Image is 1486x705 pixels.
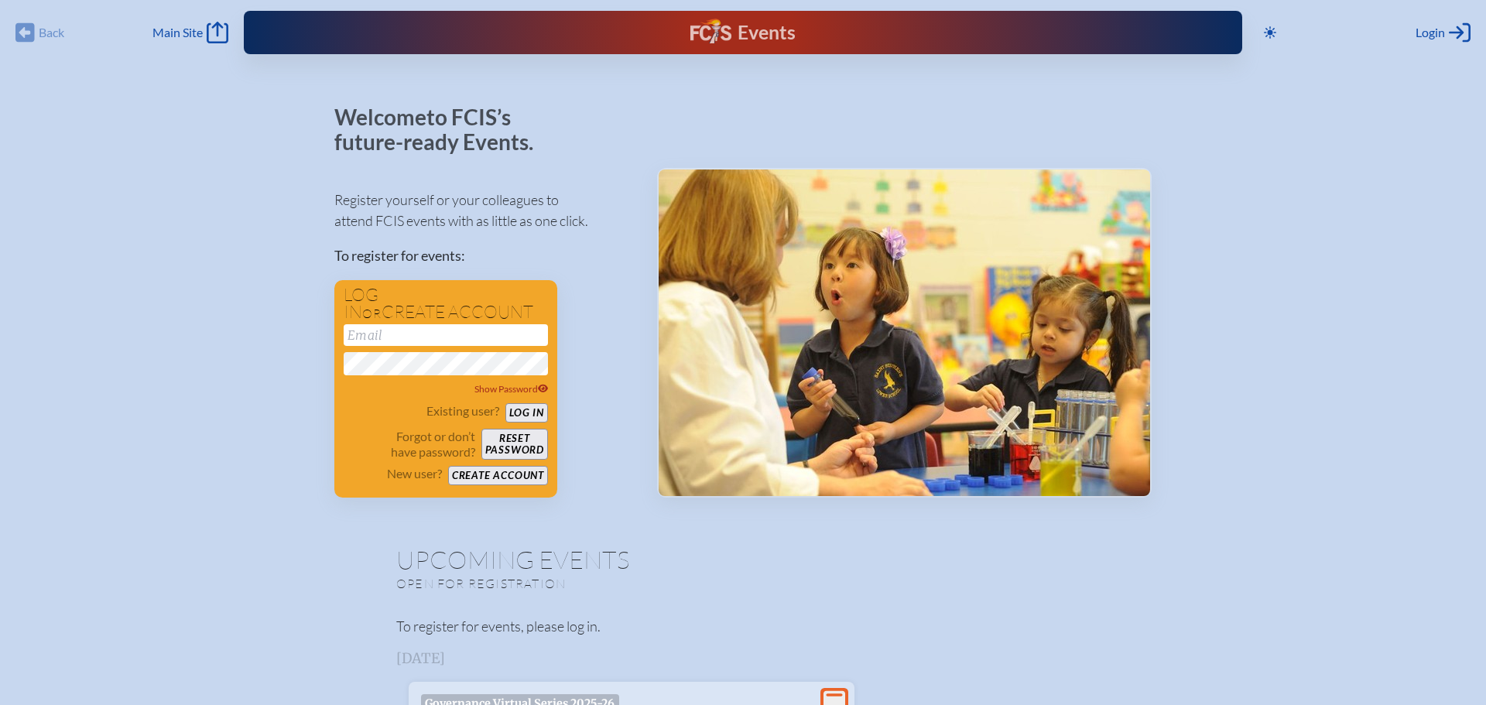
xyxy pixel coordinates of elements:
img: Events [659,169,1150,496]
h1: Upcoming Events [396,547,1090,572]
span: or [362,306,382,321]
p: Register yourself or your colleagues to attend FCIS events with as little as one click. [334,190,632,231]
p: Existing user? [426,403,499,419]
h1: Log in create account [344,286,548,321]
a: Main Site [152,22,228,43]
p: To register for events: [334,245,632,266]
p: To register for events, please log in. [396,616,1090,637]
button: Create account [448,466,548,485]
p: Welcome to FCIS’s future-ready Events. [334,105,551,154]
p: Forgot or don’t have password? [344,429,475,460]
button: Log in [505,403,548,423]
button: Resetpassword [481,429,548,460]
div: FCIS Events — Future ready [519,19,968,46]
span: Main Site [152,25,203,40]
p: Open for registration [396,576,805,591]
span: Login [1416,25,1445,40]
span: Show Password [474,383,549,395]
input: Email [344,324,548,346]
h3: [DATE] [396,651,1090,666]
p: New user? [387,466,442,481]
